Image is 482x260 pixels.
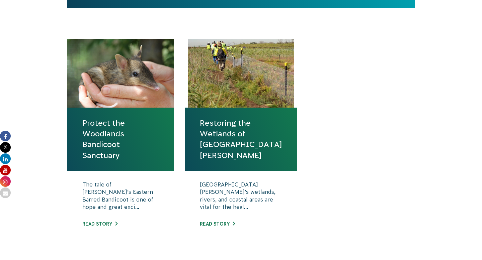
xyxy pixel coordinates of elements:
p: [GEOGRAPHIC_DATA][PERSON_NAME]’s wetlands, rivers, and coastal areas are vital for the heal... [200,181,282,214]
a: Read story [200,221,235,227]
a: Protect the Woodlands Bandicoot Sanctuary [82,118,159,161]
a: Read story [82,221,117,227]
a: Restoring the Wetlands of [GEOGRAPHIC_DATA][PERSON_NAME] [200,118,282,161]
p: The tale of [PERSON_NAME]’s Eastern Barred Bandicoot is one of hope and great exci... [82,181,159,214]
